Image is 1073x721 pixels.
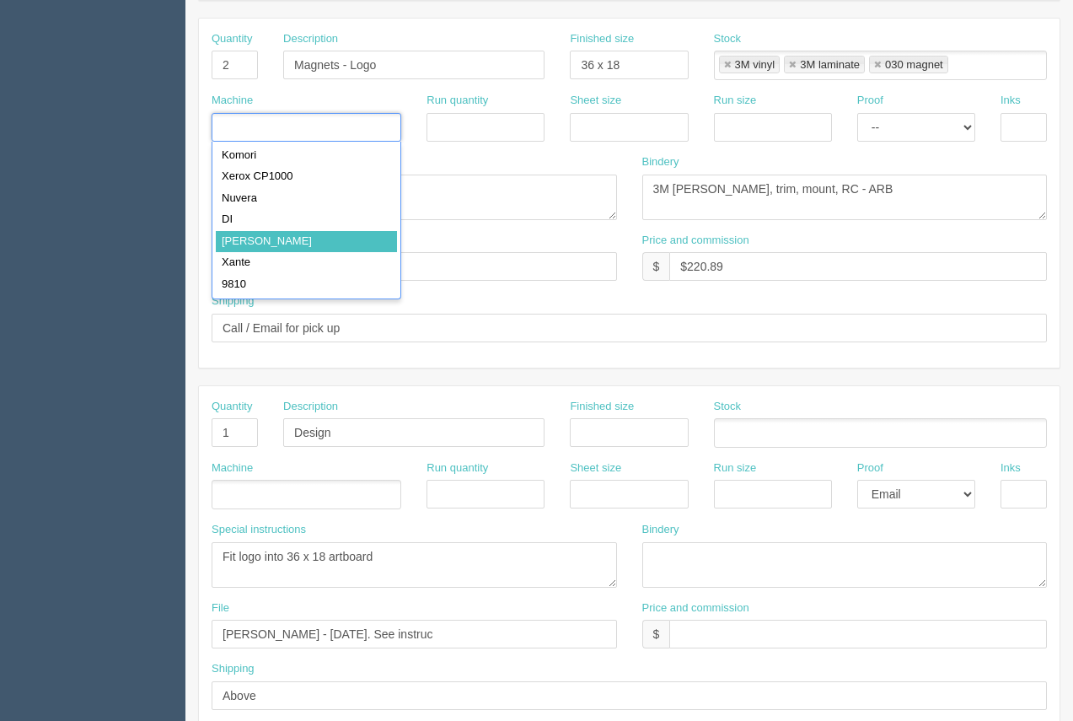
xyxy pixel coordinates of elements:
[216,252,397,274] div: Xante
[216,188,397,210] div: Nuvera
[216,145,397,167] div: Komori
[216,209,397,231] div: DI
[216,274,397,296] div: 9810
[216,231,397,253] div: [PERSON_NAME]
[216,166,397,188] div: Xerox CP1000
